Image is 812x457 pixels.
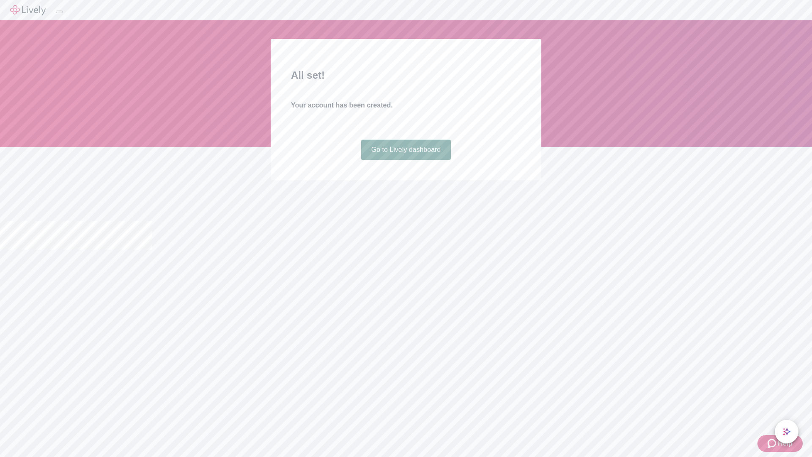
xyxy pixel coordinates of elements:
[291,68,521,83] h2: All set!
[10,5,46,15] img: Lively
[757,435,803,452] button: Zendesk support iconHelp
[361,140,451,160] a: Go to Lively dashboard
[768,438,778,449] svg: Zendesk support icon
[775,420,798,443] button: chat
[778,438,793,449] span: Help
[56,11,63,13] button: Log out
[291,100,521,110] h4: Your account has been created.
[782,427,791,436] svg: Lively AI Assistant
